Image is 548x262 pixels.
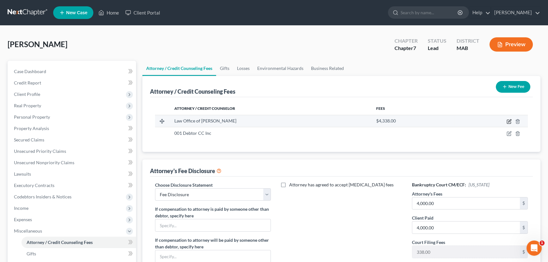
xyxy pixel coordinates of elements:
span: 001 Debtor CC Inc [174,130,211,136]
a: Lawsuits [9,168,136,180]
span: Attorney / Credit Counselor [174,106,235,111]
a: Help [469,7,490,18]
iframe: Intercom live chat [526,240,542,256]
label: Client Paid [412,215,433,221]
span: Case Dashboard [14,69,46,74]
span: Unsecured Priority Claims [14,148,66,154]
a: Credit Report [9,77,136,89]
h6: Bankruptcy Court CM/ECF: [412,182,528,188]
span: Miscellaneous [14,228,42,234]
div: MAB [457,45,479,52]
span: $4,338.00 [376,118,396,123]
div: Attorney's Fee Disclosure [150,167,221,175]
a: Executory Contracts [9,180,136,191]
div: $ [520,197,527,209]
span: 7 [413,45,416,51]
span: [US_STATE] [469,182,489,187]
span: New Case [66,10,87,15]
span: Law Office of [PERSON_NAME] [174,118,236,123]
span: Executory Contracts [14,183,54,188]
input: 0.00 [412,221,520,234]
a: Unsecured Nonpriority Claims [9,157,136,168]
a: Case Dashboard [9,66,136,77]
a: Home [95,7,122,18]
a: Attorney / Credit Counseling Fees [22,237,136,248]
button: New Fee [496,81,530,93]
span: Credit Report [14,80,41,85]
span: Unsecured Nonpriority Claims [14,160,74,165]
a: Client Portal [122,7,163,18]
label: Attorney's Fees [412,190,442,197]
span: Attorney / Credit Counseling Fees [27,240,93,245]
span: Codebtors Insiders & Notices [14,194,72,199]
input: 0.00 [412,246,520,258]
a: Losses [233,61,253,76]
span: Real Property [14,103,41,108]
input: Specify... [155,219,271,231]
a: Environmental Hazards [253,61,307,76]
div: $ [520,221,527,234]
a: Gifts [216,61,233,76]
span: [PERSON_NAME] [8,40,67,49]
div: District [457,37,479,45]
span: Expenses [14,217,32,222]
label: If compensation to attorney will be paid by someone other than debtor, specify here [155,237,271,250]
span: Gifts [27,251,36,256]
span: Secured Claims [14,137,44,142]
span: 1 [539,240,545,246]
div: Lead [428,45,446,52]
input: 0.00 [412,197,520,209]
span: Client Profile [14,91,40,97]
a: [PERSON_NAME] [491,7,540,18]
a: Unsecured Priority Claims [9,146,136,157]
a: Gifts [22,248,136,259]
label: Choose Disclosure Statement [155,182,213,188]
div: Attorney / Credit Counseling Fees [150,88,235,95]
a: Business Related [307,61,348,76]
a: Attorney / Credit Counseling Fees [142,61,216,76]
input: Search by name... [401,7,458,18]
div: Status [428,37,446,45]
a: Secured Claims [9,134,136,146]
button: Preview [489,37,533,52]
div: Chapter [395,37,418,45]
span: Income [14,205,28,211]
a: Property Analysis [9,123,136,134]
label: If compensation to attorney is paid by someone other than debtor, specify here [155,206,271,219]
span: Fees [376,106,385,111]
span: Personal Property [14,114,50,120]
div: Chapter [395,45,418,52]
span: Lawsuits [14,171,31,177]
span: Attorney has agreed to accept [MEDICAL_DATA] fees [289,182,394,187]
label: Court Filing Fees [412,239,445,246]
div: $ [520,246,527,258]
span: Property Analysis [14,126,49,131]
